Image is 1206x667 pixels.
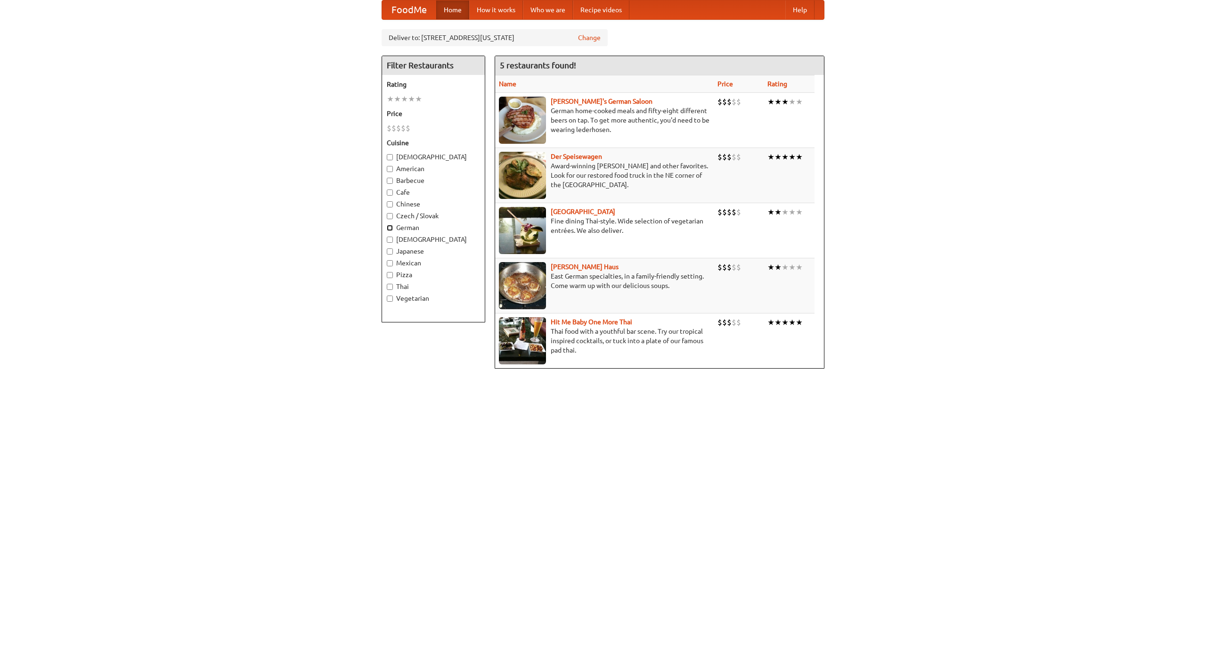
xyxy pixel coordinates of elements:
li: $ [736,317,741,328]
label: Cafe [387,188,480,197]
p: Award-winning [PERSON_NAME] and other favorites. Look for our restored food truck in the NE corne... [499,161,710,189]
li: ★ [796,97,803,107]
li: ★ [796,317,803,328]
img: babythai.jpg [499,317,546,364]
p: Thai food with a youthful bar scene. Try our tropical inspired cocktails, or tuck into a plate of... [499,327,710,355]
a: [PERSON_NAME]'s German Saloon [551,98,652,105]
li: ★ [796,152,803,162]
a: Recipe videos [573,0,629,19]
li: $ [732,152,736,162]
input: Pizza [387,272,393,278]
li: $ [722,207,727,217]
li: $ [727,97,732,107]
a: Der Speisewagen [551,153,602,160]
input: Czech / Slovak [387,213,393,219]
li: $ [732,97,736,107]
li: $ [736,152,741,162]
li: $ [722,262,727,272]
li: ★ [789,207,796,217]
input: Mexican [387,260,393,266]
label: [DEMOGRAPHIC_DATA] [387,152,480,162]
li: ★ [408,94,415,104]
li: $ [736,262,741,272]
li: ★ [767,152,774,162]
li: $ [406,123,410,133]
a: Name [499,80,516,88]
li: $ [727,207,732,217]
li: $ [387,123,391,133]
img: esthers.jpg [499,97,546,144]
li: ★ [387,94,394,104]
a: Rating [767,80,787,88]
label: Pizza [387,270,480,280]
li: $ [722,317,727,328]
label: Vegetarian [387,294,480,303]
li: $ [727,317,732,328]
a: [PERSON_NAME] Haus [551,263,619,271]
a: Home [436,0,469,19]
li: ★ [789,97,796,107]
label: Japanese [387,247,480,256]
li: $ [717,97,722,107]
label: American [387,164,480,173]
li: ★ [774,262,782,272]
li: $ [722,97,727,107]
li: $ [722,152,727,162]
input: Chinese [387,201,393,207]
div: Deliver to: [STREET_ADDRESS][US_STATE] [382,29,608,46]
li: $ [717,317,722,328]
a: FoodMe [382,0,436,19]
p: East German specialties, in a family-friendly setting. Come warm up with our delicious soups. [499,272,710,290]
li: $ [736,207,741,217]
label: Chinese [387,199,480,209]
label: Mexican [387,258,480,268]
li: ★ [789,317,796,328]
h4: Filter Restaurants [382,56,485,75]
input: [DEMOGRAPHIC_DATA] [387,237,393,243]
li: $ [736,97,741,107]
li: $ [727,262,732,272]
li: ★ [774,207,782,217]
label: German [387,223,480,232]
li: $ [717,152,722,162]
img: kohlhaus.jpg [499,262,546,309]
input: Barbecue [387,178,393,184]
input: Cafe [387,189,393,196]
input: Japanese [387,248,393,255]
li: ★ [401,94,408,104]
li: $ [732,317,736,328]
li: ★ [796,207,803,217]
input: American [387,166,393,172]
li: $ [727,152,732,162]
li: $ [732,207,736,217]
li: $ [717,207,722,217]
h5: Price [387,109,480,118]
li: ★ [767,97,774,107]
li: ★ [415,94,422,104]
a: How it works [469,0,523,19]
li: $ [401,123,406,133]
input: [DEMOGRAPHIC_DATA] [387,154,393,160]
li: ★ [789,262,796,272]
a: [GEOGRAPHIC_DATA] [551,208,615,215]
h5: Cuisine [387,138,480,148]
h5: Rating [387,80,480,89]
li: ★ [774,152,782,162]
li: ★ [796,262,803,272]
a: Hit Me Baby One More Thai [551,318,632,326]
li: ★ [767,262,774,272]
a: Help [785,0,815,19]
label: Czech / Slovak [387,211,480,221]
li: ★ [782,317,789,328]
li: $ [717,262,722,272]
li: ★ [774,97,782,107]
li: $ [391,123,396,133]
li: ★ [782,152,789,162]
li: ★ [782,97,789,107]
p: Fine dining Thai-style. Wide selection of vegetarian entrées. We also deliver. [499,216,710,235]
